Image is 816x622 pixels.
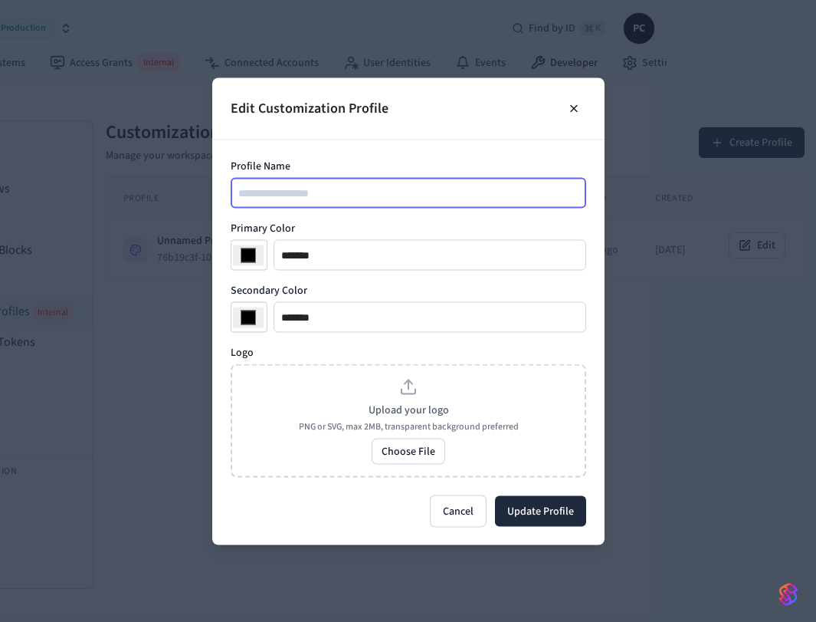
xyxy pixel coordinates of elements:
h2: Edit Customization Profile [231,97,388,119]
p: PNG or SVG, max 2MB, transparent background preferred [244,420,572,433]
label: Profile Name [231,158,290,173]
p: Upload your logo [244,402,572,417]
label: Primary Color [231,220,295,235]
button: Update Profile [495,495,586,526]
label: Logo [231,344,254,360]
label: Choose File [372,439,444,463]
button: Cancel [431,495,486,526]
label: Secondary Color [231,282,307,298]
img: SeamLogoGradient.69752ec5.svg [779,582,798,607]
